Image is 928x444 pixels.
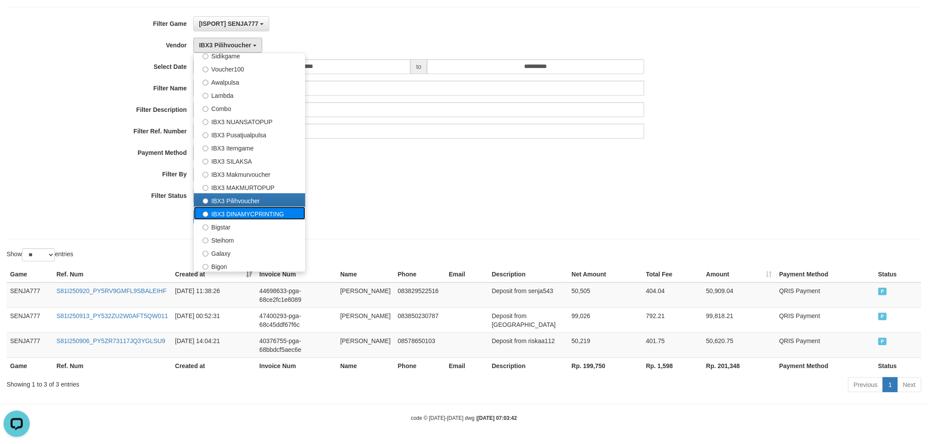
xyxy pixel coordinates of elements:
[203,172,208,178] input: IBX3 Makmurvoucher
[7,266,53,283] th: Game
[446,358,489,374] th: Email
[776,333,875,358] td: QRIS Payment
[203,54,208,59] input: Sidikgame
[878,313,887,320] span: PAID
[7,358,53,374] th: Game
[194,115,305,128] label: IBX3 NUANSATOPUP
[394,358,446,374] th: Phone
[489,308,568,333] td: Deposit from [GEOGRAPHIC_DATA]
[568,283,642,308] td: 50,505
[7,283,53,308] td: SENJA777
[394,308,446,333] td: 083850230787
[194,233,305,246] label: Steihom
[171,358,256,374] th: Created at
[194,259,305,272] label: Bigon
[53,358,171,374] th: Ref. Num
[776,266,875,283] th: Payment Method
[875,266,921,283] th: Status
[194,128,305,141] label: IBX3 Pusatjualpulsa
[199,20,258,27] span: [ISPORT] SENJA777
[878,338,887,345] span: PAID
[22,248,55,261] select: Showentries
[203,93,208,99] input: Lambda
[203,67,208,72] input: Voucher100
[171,266,256,283] th: Created at: activate to sort column ascending
[4,4,30,30] button: Open LiveChat chat widget
[337,266,394,283] th: Name
[776,358,875,374] th: Payment Method
[194,220,305,233] label: Bigstar
[703,333,776,358] td: 50,620.75
[194,49,305,62] label: Sidikgame
[642,358,703,374] th: Rp. 1,598
[203,211,208,217] input: IBX3 DINAMYCPRINTING
[394,266,446,283] th: Phone
[703,266,776,283] th: Amount: activate to sort column ascending
[203,146,208,151] input: IBX3 Itemgame
[203,132,208,138] input: IBX3 Pusatjualpulsa
[256,283,337,308] td: 44698633-pga-68ce2fc1e8089
[256,266,337,283] th: Invoice Num
[194,62,305,75] label: Voucher100
[203,225,208,230] input: Bigstar
[568,266,642,283] th: Net Amount
[337,283,394,308] td: [PERSON_NAME]
[446,266,489,283] th: Email
[7,333,53,358] td: SENJA777
[194,101,305,115] label: Combo
[203,238,208,243] input: Steihom
[203,80,208,86] input: Awalpulsa
[256,308,337,333] td: 47400293-pga-68c45ddf67f6c
[57,312,168,319] a: S81I250913_PY532ZU2W0AFT5QW011
[194,88,305,101] label: Lambda
[256,333,337,358] td: 40376755-pga-68bbdcf5aec6e
[489,333,568,358] td: Deposit from riskaa112
[203,159,208,165] input: IBX3 SILAKSA
[203,185,208,191] input: IBX3 MAKMURTOPUP
[776,283,875,308] td: QRIS Payment
[57,287,167,294] a: S81I250920_PY5RV9GMFL9SBALEIHF
[642,283,703,308] td: 404.04
[194,154,305,167] label: IBX3 SILAKSA
[568,358,642,374] th: Rp. 199,750
[194,75,305,88] label: Awalpulsa
[478,415,517,421] strong: [DATE] 07:03:42
[411,415,517,421] small: code © [DATE]-[DATE] dwg |
[875,358,921,374] th: Status
[489,283,568,308] td: Deposit from senja543
[848,377,883,392] a: Previous
[203,251,208,257] input: Galaxy
[7,248,73,261] label: Show entries
[194,167,305,180] label: IBX3 Makmurvoucher
[703,283,776,308] td: 50,909.04
[193,16,269,31] button: [ISPORT] SENJA777
[194,193,305,207] label: IBX3 Pilihvoucher
[878,288,887,295] span: PAID
[194,246,305,259] label: Galaxy
[171,333,256,358] td: [DATE] 14:04:21
[897,377,921,392] a: Next
[194,180,305,193] label: IBX3 MAKMURTOPUP
[199,42,251,49] span: IBX3 Pilihvoucher
[203,264,208,270] input: Bigon
[194,141,305,154] label: IBX3 Itemgame
[171,283,256,308] td: [DATE] 11:38:26
[57,337,165,344] a: S81I250906_PY5ZR73117JQ3YGLSU9
[53,266,171,283] th: Ref. Num
[7,376,380,389] div: Showing 1 to 3 of 3 entries
[642,266,703,283] th: Total Fee
[703,358,776,374] th: Rp. 201,348
[883,377,898,392] a: 1
[410,59,427,74] span: to
[703,308,776,333] td: 99,818.21
[489,266,568,283] th: Description
[568,333,642,358] td: 50,219
[203,198,208,204] input: IBX3 Pilihvoucher
[337,333,394,358] td: [PERSON_NAME]
[203,106,208,112] input: Combo
[194,207,305,220] label: IBX3 DINAMYCPRINTING
[642,308,703,333] td: 792.21
[394,283,446,308] td: 083829522516
[193,38,262,53] button: IBX3 Pilihvoucher
[337,308,394,333] td: [PERSON_NAME]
